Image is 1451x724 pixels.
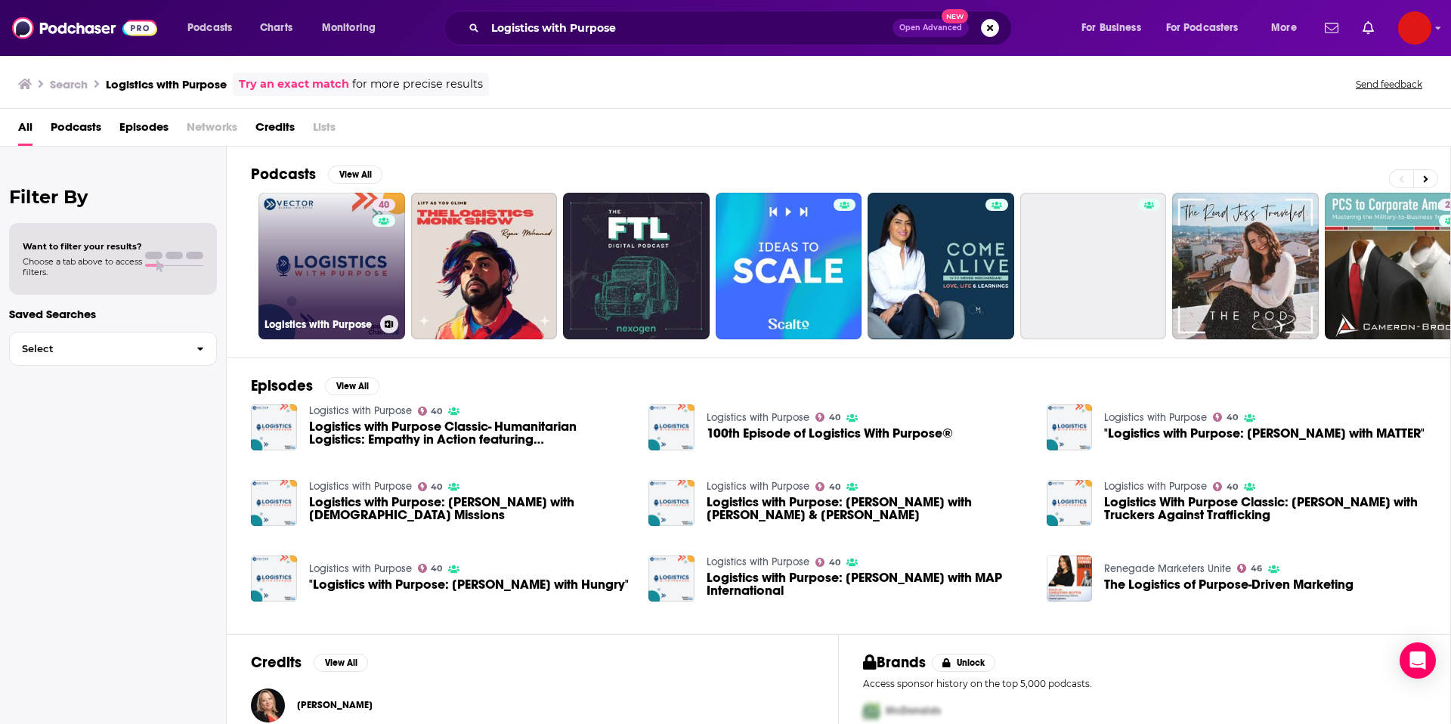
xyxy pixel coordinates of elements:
[485,16,893,40] input: Search podcasts, credits, & more...
[1319,15,1344,41] a: Show notifications dropdown
[1227,414,1238,421] span: 40
[239,76,349,93] a: Try an exact match
[309,404,412,417] a: Logistics with Purpose
[309,420,631,446] span: Logistics with Purpose Classic- Humanitarian Logistics: Empathy in Action featuring [PERSON_NAME]...
[313,115,336,146] span: Lists
[1104,427,1425,440] a: "Logistics with Purpose: Jeremy Newhouse with MATTER"
[942,9,969,23] span: New
[309,496,631,521] span: Logistics with Purpose: [PERSON_NAME] with [DEMOGRAPHIC_DATA] Missions
[314,654,368,672] button: View All
[1351,78,1427,91] button: Send feedback
[12,14,157,42] img: Podchaser - Follow, Share and Rate Podcasts
[648,480,695,526] img: Logistics with Purpose: Melenie York with Whitehouse & Schapiro
[322,17,376,39] span: Monitoring
[707,571,1029,597] a: Logistics with Purpose: Steve Stirling with MAP International
[373,199,395,211] a: 40
[1071,16,1160,40] button: open menu
[251,376,313,395] h2: Episodes
[431,484,442,490] span: 40
[863,653,926,672] h2: Brands
[311,16,395,40] button: open menu
[1398,11,1431,45] button: Show profile menu
[1271,17,1297,39] span: More
[863,678,1426,689] p: Access sponsor history on the top 5,000 podcasts.
[51,115,101,146] a: Podcasts
[458,11,1026,45] div: Search podcasts, credits, & more...
[251,480,297,526] a: Logistics with Purpose: Kevin Carvajal with Salesian Missions
[1104,578,1354,591] span: The Logistics of Purpose-Driven Marketing
[1047,555,1093,602] img: The Logistics of Purpose-Driven Marketing
[260,17,292,39] span: Charts
[50,77,88,91] h3: Search
[1213,482,1238,491] a: 40
[1104,411,1207,424] a: Logistics with Purpose
[1104,480,1207,493] a: Logistics with Purpose
[1213,413,1238,422] a: 40
[815,482,840,491] a: 40
[187,115,237,146] span: Networks
[18,115,32,146] a: All
[187,17,232,39] span: Podcasts
[1166,17,1239,39] span: For Podcasters
[10,344,184,354] span: Select
[431,565,442,572] span: 40
[255,115,295,146] span: Credits
[648,404,695,450] a: 100th Episode of Logistics With Purpose®
[707,427,953,440] a: 100th Episode of Logistics With Purpose®
[893,19,969,37] button: Open AdvancedNew
[9,307,217,321] p: Saved Searches
[829,559,840,566] span: 40
[1261,16,1316,40] button: open menu
[418,482,443,491] a: 40
[251,165,382,184] a: PodcastsView All
[309,578,629,591] span: "Logistics with Purpose: [PERSON_NAME] with Hungry"
[829,484,840,490] span: 40
[886,704,941,717] span: McDonalds
[251,688,285,722] a: Tammy Winstead
[309,420,631,446] a: Logistics with Purpose Classic- Humanitarian Logistics: Empathy in Action featuring Christelle De...
[250,16,302,40] a: Charts
[1081,17,1141,39] span: For Business
[297,699,373,711] a: Tammy Winstead
[431,408,442,415] span: 40
[707,555,809,568] a: Logistics with Purpose
[418,407,443,416] a: 40
[379,198,389,213] span: 40
[251,165,316,184] h2: Podcasts
[1104,496,1426,521] span: Logistics With Purpose Classic: [PERSON_NAME] with Truckers Against Trafficking
[328,166,382,184] button: View All
[9,186,217,208] h2: Filter By
[119,115,169,146] a: Episodes
[251,555,297,602] img: "Logistics with Purpose: Lauren Noce with Hungry"
[1251,565,1262,572] span: 46
[1237,564,1262,573] a: 46
[899,24,962,32] span: Open Advanced
[251,404,297,450] img: Logistics with Purpose Classic- Humanitarian Logistics: Empathy in Action featuring Christelle De...
[106,77,227,91] h3: Logistics with Purpose
[265,318,374,331] h3: Logistics with Purpose
[707,411,809,424] a: Logistics with Purpose
[309,480,412,493] a: Logistics with Purpose
[297,699,373,711] span: [PERSON_NAME]
[1104,562,1231,575] a: Renegade Marketers Unite
[309,562,412,575] a: Logistics with Purpose
[829,414,840,421] span: 40
[1047,404,1093,450] a: "Logistics with Purpose: Jeremy Newhouse with MATTER"
[1400,642,1436,679] div: Open Intercom Messenger
[309,578,629,591] a: "Logistics with Purpose: Lauren Noce with Hungry"
[648,555,695,602] img: Logistics with Purpose: Steve Stirling with MAP International
[418,564,443,573] a: 40
[1047,480,1093,526] img: Logistics With Purpose Classic: Laura Cyrus with Truckers Against Trafficking
[707,496,1029,521] a: Logistics with Purpose: Melenie York with Whitehouse & Schapiro
[352,76,483,93] span: for more precise results
[1156,16,1261,40] button: open menu
[1357,15,1380,41] a: Show notifications dropdown
[177,16,252,40] button: open menu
